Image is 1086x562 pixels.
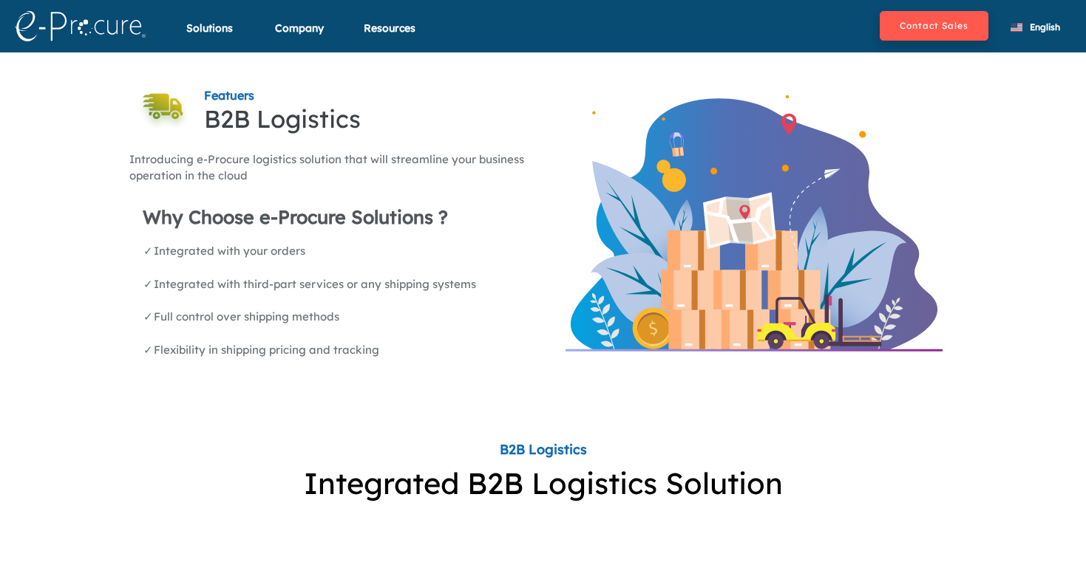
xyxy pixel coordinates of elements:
[143,207,536,227] h1: Why Choose e-Procure Solutions ?
[1030,21,1060,32] span: English
[153,309,536,326] li: Full control over shipping methods
[137,92,190,129] img: Integrations
[880,11,988,41] button: Contact Sales
[153,243,536,260] li: Integrated with your orders
[129,442,957,457] h1: B2B Logistics
[566,89,943,359] img: Market Place
[275,21,324,54] div: Company
[204,89,528,103] h2: Featuers
[186,21,233,54] div: Solutions
[153,276,536,293] li: Integrated with third-part services or any shipping systems
[204,106,528,132] h1: B2B Logistics
[129,461,957,505] p: Integrated B2B Logistics Solution
[15,11,146,41] img: logo
[129,151,536,185] h3: Introducing e-Procure logistics solution that will streamline your business operation in the cloud
[153,342,536,359] li: Flexibility in shipping pricing and tracking
[364,21,415,54] div: Resources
